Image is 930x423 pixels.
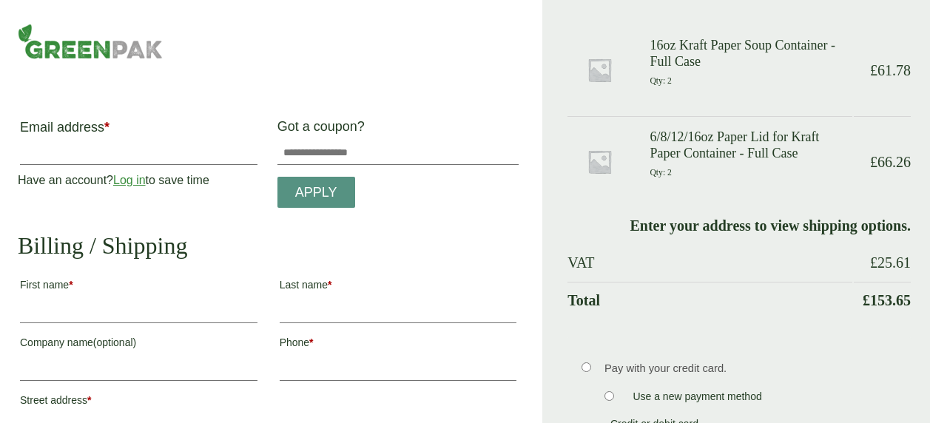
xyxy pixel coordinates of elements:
[20,390,257,415] label: Street address
[650,129,852,161] h3: 6/8/12/16oz Paper Lid for Kraft Paper Container - Full Case
[650,76,671,86] small: Qty: 2
[87,394,91,406] abbr: required
[277,119,371,141] label: Got a coupon?
[295,185,337,201] span: Apply
[328,279,331,291] abbr: required
[870,154,877,170] span: £
[870,254,877,271] span: £
[650,168,671,177] small: Qty: 2
[870,154,911,170] bdi: 66.26
[870,62,877,78] span: £
[567,282,852,318] th: Total
[567,129,632,194] img: Placeholder
[567,38,632,102] img: Placeholder
[113,174,146,186] a: Log in
[280,274,517,300] label: Last name
[20,121,257,141] label: Email address
[280,332,517,357] label: Phone
[18,24,163,59] img: GreenPak Supplies
[69,279,73,291] abbr: required
[863,292,870,308] span: £
[18,172,260,189] p: Have an account? to save time
[93,336,136,348] span: (optional)
[604,360,889,376] p: Pay with your credit card.
[277,177,355,209] a: Apply
[863,292,911,308] bdi: 153.65
[650,38,852,70] h3: 16oz Kraft Paper Soup Container - Full Case
[870,254,911,271] bdi: 25.61
[567,245,852,280] th: VAT
[104,120,109,135] abbr: required
[20,274,257,300] label: First name
[309,336,313,348] abbr: required
[20,332,257,357] label: Company name
[567,208,911,243] td: Enter your address to view shipping options.
[18,231,519,260] h2: Billing / Shipping
[627,390,767,407] label: Use a new payment method
[870,62,911,78] bdi: 61.78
